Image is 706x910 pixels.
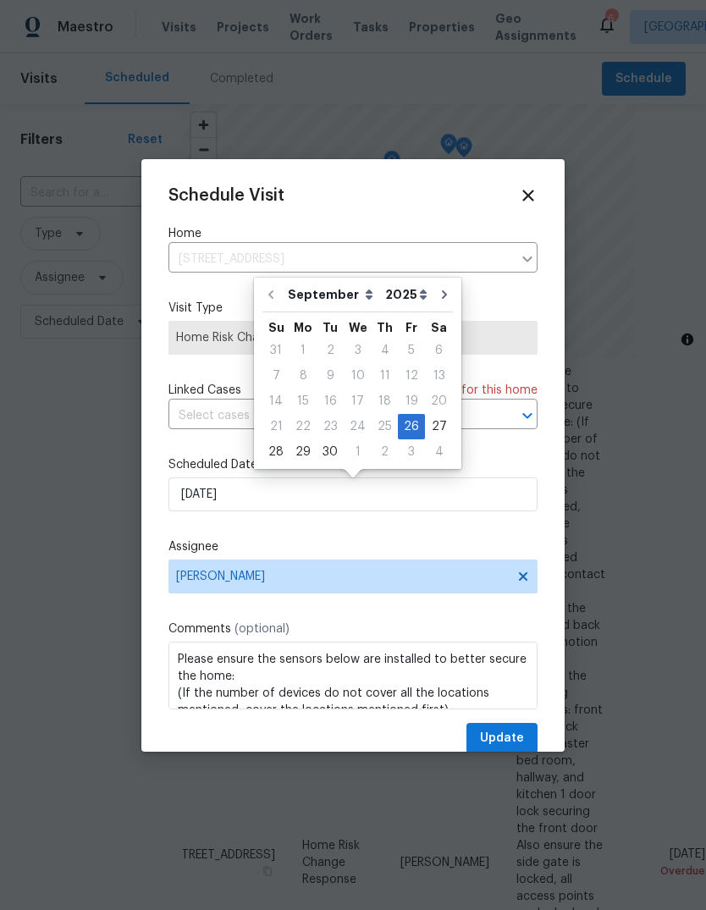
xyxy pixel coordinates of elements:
[262,414,290,439] div: Sun Sep 21 2025
[398,415,425,438] div: 26
[344,415,372,438] div: 24
[431,322,447,334] abbr: Saturday
[425,415,453,438] div: 27
[372,440,398,464] div: 2
[425,364,453,388] div: 13
[168,300,538,317] label: Visit Type
[425,439,453,465] div: Sat Oct 04 2025
[425,339,453,362] div: 6
[344,338,372,363] div: Wed Sep 03 2025
[344,339,372,362] div: 3
[425,338,453,363] div: Sat Sep 06 2025
[398,339,425,362] div: 5
[344,363,372,389] div: Wed Sep 10 2025
[317,439,344,465] div: Tue Sep 30 2025
[398,440,425,464] div: 3
[344,439,372,465] div: Wed Oct 01 2025
[262,389,290,413] div: 14
[425,414,453,439] div: Sat Sep 27 2025
[294,322,312,334] abbr: Monday
[372,439,398,465] div: Thu Oct 02 2025
[372,363,398,389] div: Thu Sep 11 2025
[262,440,290,464] div: 28
[168,246,512,273] input: Enter in an address
[317,415,344,438] div: 23
[168,642,538,709] textarea: Please ensure the sensors below are installed to better secure the home: (If the number of device...
[381,282,432,307] select: Year
[344,440,372,464] div: 1
[168,225,538,242] label: Home
[323,322,338,334] abbr: Tuesday
[168,382,241,399] span: Linked Cases
[372,414,398,439] div: Thu Sep 25 2025
[344,389,372,413] div: 17
[317,338,344,363] div: Tue Sep 02 2025
[317,440,344,464] div: 30
[480,728,524,749] span: Update
[425,440,453,464] div: 4
[516,404,539,427] button: Open
[317,389,344,413] div: 16
[262,389,290,414] div: Sun Sep 14 2025
[398,389,425,414] div: Fri Sep 19 2025
[284,282,381,307] select: Month
[258,278,284,312] button: Go to previous month
[425,363,453,389] div: Sat Sep 13 2025
[398,439,425,465] div: Fri Oct 03 2025
[372,338,398,363] div: Thu Sep 04 2025
[372,364,398,388] div: 11
[262,415,290,438] div: 21
[168,456,538,473] label: Scheduled Date
[344,389,372,414] div: Wed Sep 17 2025
[372,415,398,438] div: 25
[262,439,290,465] div: Sun Sep 28 2025
[344,414,372,439] div: Wed Sep 24 2025
[290,389,317,413] div: 15
[262,363,290,389] div: Sun Sep 07 2025
[176,329,530,346] span: Home Risk Change Response
[372,339,398,362] div: 4
[425,389,453,414] div: Sat Sep 20 2025
[290,364,317,388] div: 8
[377,322,393,334] abbr: Thursday
[168,403,490,429] input: Select cases
[168,538,538,555] label: Assignee
[405,322,417,334] abbr: Friday
[176,570,508,583] span: [PERSON_NAME]
[398,389,425,413] div: 19
[317,414,344,439] div: Tue Sep 23 2025
[317,389,344,414] div: Tue Sep 16 2025
[290,415,317,438] div: 22
[290,414,317,439] div: Mon Sep 22 2025
[168,477,538,511] input: M/D/YYYY
[290,339,317,362] div: 1
[349,322,367,334] abbr: Wednesday
[432,278,457,312] button: Go to next month
[372,389,398,414] div: Thu Sep 18 2025
[519,186,538,205] span: Close
[317,363,344,389] div: Tue Sep 09 2025
[425,389,453,413] div: 20
[290,338,317,363] div: Mon Sep 01 2025
[262,364,290,388] div: 7
[290,439,317,465] div: Mon Sep 29 2025
[290,363,317,389] div: Mon Sep 08 2025
[372,389,398,413] div: 18
[317,339,344,362] div: 2
[290,389,317,414] div: Mon Sep 15 2025
[168,187,284,204] span: Schedule Visit
[398,338,425,363] div: Fri Sep 05 2025
[398,364,425,388] div: 12
[290,440,317,464] div: 29
[317,364,344,388] div: 9
[398,363,425,389] div: Fri Sep 12 2025
[262,339,290,362] div: 31
[168,620,538,637] label: Comments
[234,623,290,635] span: (optional)
[344,364,372,388] div: 10
[262,338,290,363] div: Sun Aug 31 2025
[398,414,425,439] div: Fri Sep 26 2025
[466,723,538,754] button: Update
[268,322,284,334] abbr: Sunday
